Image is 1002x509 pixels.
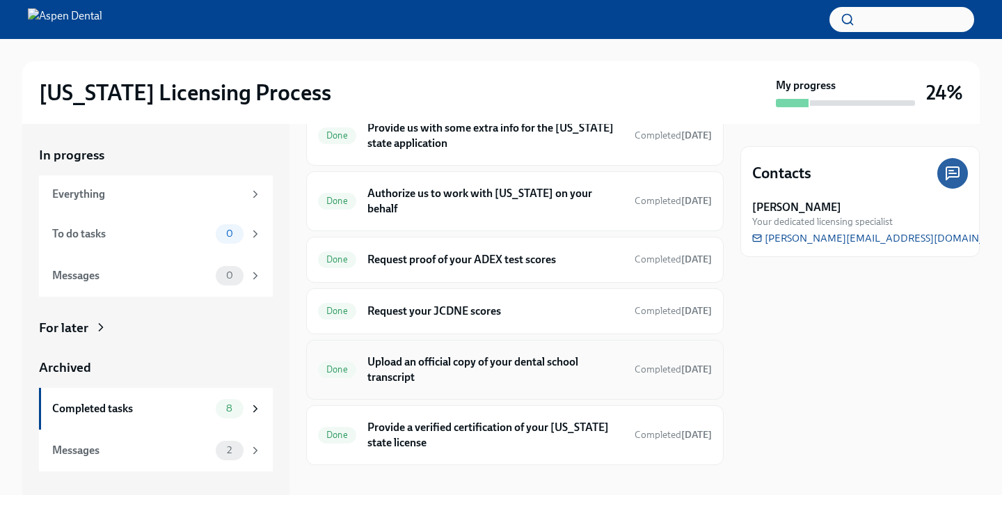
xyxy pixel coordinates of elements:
a: Completed tasks8 [39,388,273,430]
div: Messages [52,268,210,283]
span: September 26th, 2025 02:40 [635,304,712,318]
a: Messages0 [39,255,273,297]
img: Aspen Dental [28,8,102,31]
strong: [DATE] [681,253,712,265]
span: Completed [635,305,712,317]
span: 8 [218,403,241,414]
a: DoneProvide us with some extra info for the [US_STATE] state applicationCompleted[DATE] [318,118,712,154]
a: For later [39,319,273,337]
h6: Authorize us to work with [US_STATE] on your behalf [367,186,623,217]
strong: [DATE] [681,429,712,441]
h6: Provide a verified certification of your [US_STATE] state license [367,420,623,451]
span: September 26th, 2025 02:23 [635,129,712,142]
a: Everything [39,175,273,213]
h6: Request proof of your ADEX test scores [367,252,623,267]
span: Completed [635,130,712,141]
a: DoneProvide a verified certification of your [US_STATE] state licenseCompleted[DATE] [318,417,712,453]
h6: Request your JCDNE scores [367,304,623,319]
span: Done [318,130,356,141]
span: 2 [218,445,240,455]
span: Done [318,306,356,316]
a: Archived [39,359,273,377]
strong: [PERSON_NAME] [752,200,841,215]
span: Completed [635,195,712,207]
span: Completed [635,429,712,441]
strong: My progress [776,78,836,93]
span: September 26th, 2025 03:07 [635,253,712,266]
h4: Contacts [752,163,811,184]
span: September 26th, 2025 03:05 [635,194,712,207]
span: Your dedicated licensing specialist [752,215,893,228]
div: Completed tasks [52,401,210,416]
h6: Upload an official copy of your dental school transcript [367,354,623,385]
span: 0 [218,228,241,239]
div: For later [39,319,88,337]
a: DoneUpload an official copy of your dental school transcriptCompleted[DATE] [318,352,712,388]
span: Completed [635,253,712,265]
span: Done [318,254,356,265]
a: DoneRequest proof of your ADEX test scoresCompleted[DATE] [318,249,712,271]
strong: [DATE] [681,305,712,317]
div: Messages [52,443,210,458]
strong: [DATE] [681,195,712,207]
strong: [DATE] [681,130,712,141]
span: Done [318,196,356,206]
span: 0 [218,270,241,281]
span: September 26th, 2025 03:22 [635,428,712,441]
a: Messages2 [39,430,273,471]
a: DoneAuthorize us to work with [US_STATE] on your behalfCompleted[DATE] [318,183,712,219]
h2: [US_STATE] Licensing Process [39,79,331,107]
span: Done [318,364,356,375]
h6: Provide us with some extra info for the [US_STATE] state application [367,120,623,151]
h3: 24% [926,80,963,105]
div: Everything [52,187,244,202]
span: Completed [635,363,712,375]
strong: [DATE] [681,363,712,375]
a: In progress [39,146,273,164]
span: September 26th, 2025 03:24 [635,363,712,376]
span: Done [318,430,356,440]
a: DoneRequest your JCDNE scoresCompleted[DATE] [318,300,712,322]
div: To do tasks [52,226,210,242]
a: To do tasks0 [39,213,273,255]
